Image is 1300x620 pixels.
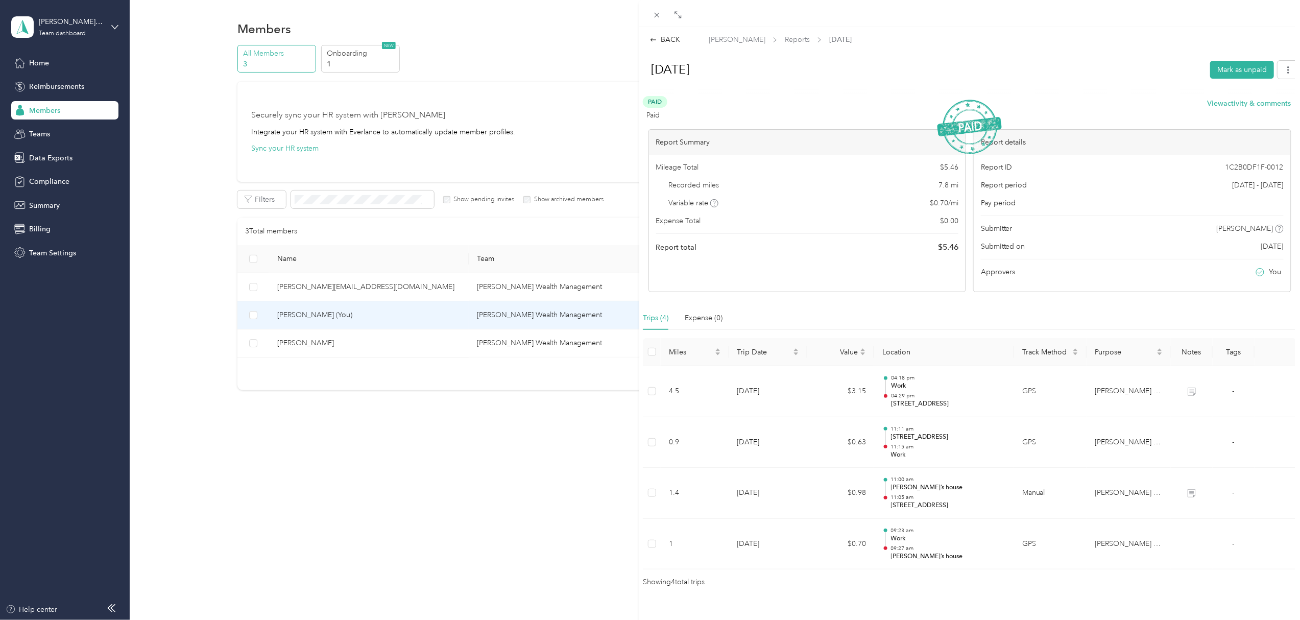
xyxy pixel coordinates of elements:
[1014,468,1087,519] td: Manual
[656,162,699,173] span: Mileage Total
[668,198,718,208] span: Variable rate
[938,241,958,253] span: $ 5.46
[1225,162,1284,173] span: 1C2B0DF1F-0012
[891,545,1006,552] p: 09:27 am
[1213,338,1255,366] th: Tags
[891,552,1006,561] p: [PERSON_NAME]’s house
[807,468,874,519] td: $0.98
[1233,180,1284,190] span: [DATE] - [DATE]
[891,450,1006,460] p: Work
[661,366,729,417] td: 4.5
[715,347,721,353] span: caret-up
[1014,338,1087,366] th: Track Method
[1072,347,1078,353] span: caret-up
[807,417,874,468] td: $0.63
[891,534,1006,543] p: Work
[891,501,1006,510] p: [STREET_ADDRESS]
[974,130,1290,155] div: Report details
[1014,519,1087,570] td: GPS
[785,34,810,45] span: Reports
[891,443,1006,450] p: 11:15 am
[793,347,799,353] span: caret-up
[981,198,1016,208] span: Pay period
[715,351,721,357] span: caret-down
[643,577,705,588] span: Showing 4 total trips
[860,347,866,353] span: caret-up
[981,241,1025,252] span: Submitted on
[650,34,680,45] div: BACK
[1072,351,1078,357] span: caret-down
[891,527,1006,534] p: 09:23 am
[891,374,1006,381] p: 04:18 pm
[1157,347,1163,353] span: caret-up
[646,110,660,121] span: Paid
[1022,348,1070,356] span: Track Method
[891,392,1006,399] p: 04:29 pm
[661,417,729,468] td: 0.9
[729,366,807,417] td: [DATE]
[729,519,807,570] td: [DATE]
[1157,351,1163,357] span: caret-down
[1233,539,1235,548] span: -
[729,468,807,519] td: [DATE]
[829,34,852,45] span: [DATE]
[815,348,858,356] span: Value
[981,223,1013,234] span: Submitter
[807,338,874,366] th: Value
[891,381,1006,391] p: Work
[891,494,1006,501] p: 11:05 am
[860,351,866,357] span: caret-down
[874,338,1014,366] th: Location
[1087,519,1170,570] td: Jessup Wealth Management
[981,267,1016,277] span: Approvers
[1087,468,1170,519] td: Jessup Wealth Management
[891,483,1006,492] p: [PERSON_NAME]’s house
[661,519,729,570] td: 1
[668,180,719,190] span: Recorded miles
[729,338,807,366] th: Trip Date
[930,198,958,208] span: $ 0.70 / mi
[661,338,729,366] th: Miles
[709,34,765,45] span: [PERSON_NAME]
[807,366,874,417] td: $3.15
[891,433,1006,442] p: [STREET_ADDRESS]
[938,180,958,190] span: 7.8 mi
[669,348,713,356] span: Miles
[643,96,667,108] span: Paid
[1014,366,1087,417] td: GPS
[1095,348,1154,356] span: Purpose
[807,519,874,570] td: $0.70
[1087,366,1170,417] td: Jessup Wealth Management
[940,162,958,173] span: $ 5.46
[1233,387,1235,395] span: -
[649,130,966,155] div: Report Summary
[891,476,1006,483] p: 11:00 am
[1261,241,1284,252] span: [DATE]
[1208,98,1291,109] button: Viewactivity & comments
[656,242,697,253] span: Report total
[1087,417,1170,468] td: Jessup Wealth Management
[656,216,701,226] span: Expense Total
[981,162,1013,173] span: Report ID
[1087,338,1170,366] th: Purpose
[1269,267,1282,277] span: You
[891,399,1006,409] p: [STREET_ADDRESS]
[729,417,807,468] td: [DATE]
[1233,488,1235,497] span: -
[737,348,791,356] span: Trip Date
[643,313,668,324] div: Trips (4)
[1171,338,1213,366] th: Notes
[793,351,799,357] span: caret-down
[661,468,729,519] td: 1.4
[1014,417,1087,468] td: GPS
[685,313,723,324] div: Expense (0)
[891,425,1006,433] p: 11:11 am
[937,100,1002,154] img: PaidStamp
[1210,61,1274,79] button: Mark as unpaid
[640,57,1203,82] h1: Aug 2025
[1243,563,1300,620] iframe: Everlance-gr Chat Button Frame
[981,180,1027,190] span: Report period
[1233,438,1235,446] span: -
[940,216,958,226] span: $ 0.00
[1217,223,1273,234] span: [PERSON_NAME]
